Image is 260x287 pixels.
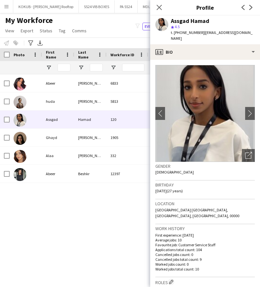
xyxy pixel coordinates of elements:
[36,39,44,47] app-action-btn: Export XLSX
[107,92,148,110] div: 5813
[155,247,255,252] p: Applications total count: 104
[37,27,55,35] a: Status
[14,78,26,90] img: Abeer Ali
[74,92,107,110] div: [PERSON_NAME]
[150,3,260,12] h3: Profile
[155,201,255,207] h3: Location
[155,188,183,193] span: [DATE] (27 years)
[5,28,14,34] span: View
[155,279,255,285] h3: Roles
[150,44,260,60] div: Bio
[155,226,255,231] h3: Work history
[74,129,107,146] div: [PERSON_NAME]
[18,27,36,35] a: Export
[14,114,26,127] img: Assgad Hamad
[90,64,103,71] input: Last Name Filter Input
[59,28,66,34] span: Tag
[155,182,255,188] h3: Birthday
[69,27,89,35] a: Comms
[13,0,79,13] button: KOKUB - [PERSON_NAME] Rooftop
[155,262,255,267] p: Worked jobs count: 0
[42,165,74,183] div: Abeer
[155,238,255,242] p: Average jobs: 10
[122,64,144,71] input: Workforce ID Filter Input
[42,74,74,92] div: Abeer
[110,65,116,70] button: Open Filter Menu
[155,170,194,175] span: [DEMOGRAPHIC_DATA]
[3,27,17,35] a: View
[115,0,138,13] button: PA SS24
[107,165,148,183] div: 12397
[57,64,70,71] input: First Name Filter Input
[74,111,107,128] div: Hamad
[14,150,26,163] img: Alaa Abdelrahman
[74,74,107,92] div: [PERSON_NAME]
[155,267,255,271] p: Worked jobs total count: 10
[14,52,25,57] span: Photo
[46,50,63,59] span: First Name
[40,28,52,34] span: Status
[72,28,87,34] span: Comms
[155,257,255,262] p: Cancelled jobs total count: 9
[155,242,255,247] p: Favourite job: Customer Service Staff
[21,28,33,34] span: Export
[142,23,175,30] button: Everyone8,669
[27,39,35,47] app-action-btn: Advanced filters
[155,163,255,169] h3: Gender
[42,111,74,128] div: Assgad
[78,65,84,70] button: Open Filter Menu
[242,149,255,162] div: Open photos pop-in
[171,18,209,24] div: Assgad Hamad
[78,50,95,59] span: Last Name
[107,111,148,128] div: 120
[155,233,255,238] p: First experience: [DATE]
[155,207,239,218] span: [GEOGRAPHIC_DATA] [GEOGRAPHIC_DATA], [GEOGRAPHIC_DATA], [GEOGRAPHIC_DATA], 00000
[107,147,148,165] div: 332
[46,65,52,70] button: Open Filter Menu
[14,168,26,181] img: Abeer Beshkr
[155,252,255,257] p: Cancelled jobs count: 0
[107,129,148,146] div: 1905
[171,30,253,41] span: | [EMAIL_ADDRESS][DOMAIN_NAME]
[155,65,255,162] img: Crew avatar or photo
[56,27,68,35] a: Tag
[79,0,115,13] button: SS24 VIB BOXES
[42,129,74,146] div: Ghayd
[14,96,26,109] img: huda Altaher
[171,30,204,35] span: t. [PHONE_NUMBER]
[74,147,107,165] div: [PERSON_NAME]
[110,52,134,57] span: Workforce ID
[42,92,74,110] div: huda
[5,16,53,25] span: My Workforce
[14,132,26,145] img: Ghayd Ahmad
[107,74,148,92] div: 6833
[138,0,178,13] button: MDLB Onyx Arena
[175,24,180,29] span: 4.5
[42,147,74,165] div: Alaa
[74,165,107,183] div: Beshkr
